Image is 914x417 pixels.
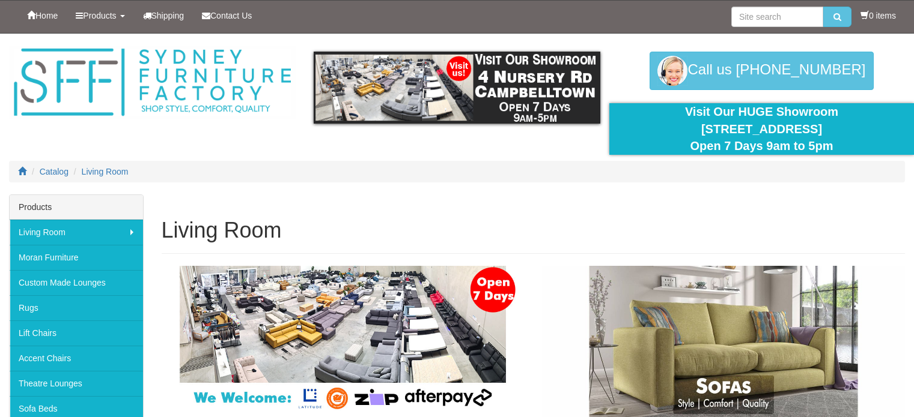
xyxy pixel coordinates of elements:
a: Catalog [40,167,69,176]
span: Products [83,11,116,20]
a: Living Room [82,167,129,176]
a: Accent Chairs [10,346,143,371]
span: Contact Us [210,11,252,20]
a: Custom Made Lounges [10,270,143,295]
img: Lounges [162,266,525,410]
a: Rugs [10,295,143,320]
div: Visit Our HUGE Showroom [STREET_ADDRESS] Open 7 Days 9am to 5pm [618,103,905,155]
a: Home [18,1,67,31]
input: Site search [731,7,823,27]
h1: Living Room [162,218,906,242]
a: Theatre Lounges [10,371,143,396]
span: Shipping [151,11,184,20]
img: Sofas [542,266,905,417]
div: Products [10,195,143,220]
a: Shipping [134,1,193,31]
a: Products [67,1,133,31]
span: Home [35,11,58,20]
a: Living Room [10,220,143,245]
img: showroom.gif [314,52,600,124]
a: Moran Furniture [10,245,143,270]
a: Contact Us [193,1,261,31]
a: Lift Chairs [10,320,143,346]
img: Sydney Furniture Factory [9,46,296,119]
li: 0 items [861,10,896,22]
